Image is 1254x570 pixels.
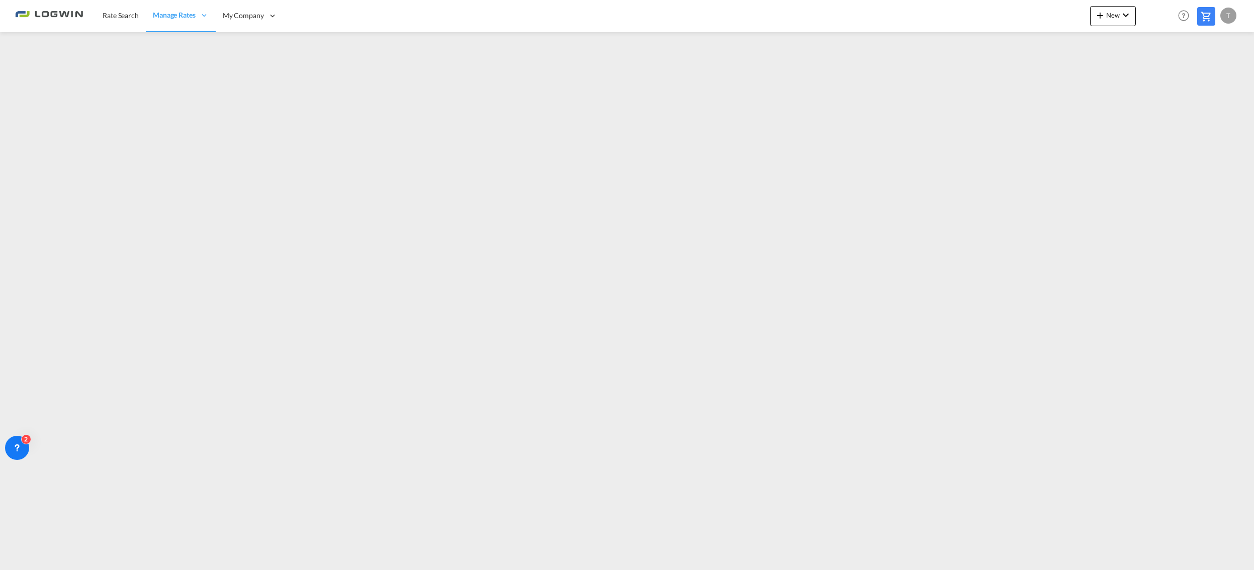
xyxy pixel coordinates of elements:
button: icon-plus 400-fgNewicon-chevron-down [1090,6,1136,26]
span: New [1094,11,1132,19]
span: Manage Rates [153,10,196,20]
md-icon: icon-plus 400-fg [1094,9,1106,21]
img: 2761ae10d95411efa20a1f5e0282d2d7.png [15,5,83,27]
span: My Company [223,11,264,21]
span: Rate Search [103,11,139,20]
span: Help [1175,7,1192,24]
div: T [1220,8,1236,24]
md-icon: icon-chevron-down [1120,9,1132,21]
div: Help [1175,7,1197,25]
